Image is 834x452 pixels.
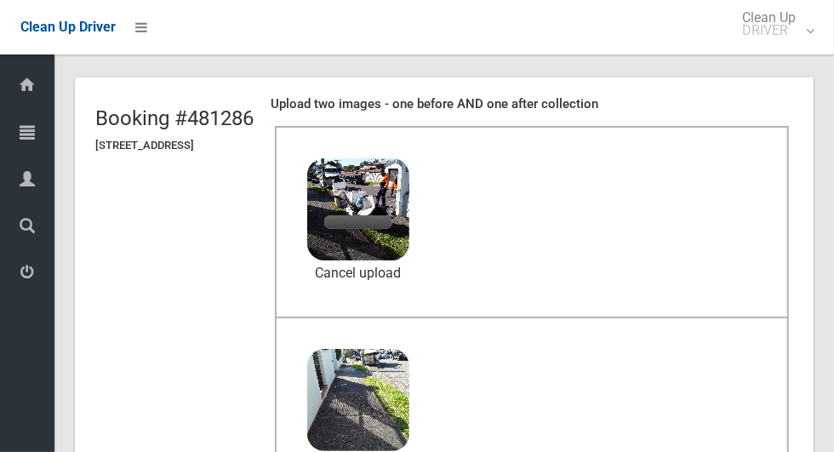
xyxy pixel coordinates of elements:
a: Clean Up Driver [20,14,116,40]
a: Cancel upload [307,260,409,286]
small: DRIVER [742,24,796,37]
span: Clean Up [734,11,813,37]
h4: Upload two images - one before AND one after collection [271,97,793,112]
span: Clean Up Driver [20,19,116,35]
h5: [STREET_ADDRESS] [95,140,254,152]
h2: Booking #481286 [95,107,254,129]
